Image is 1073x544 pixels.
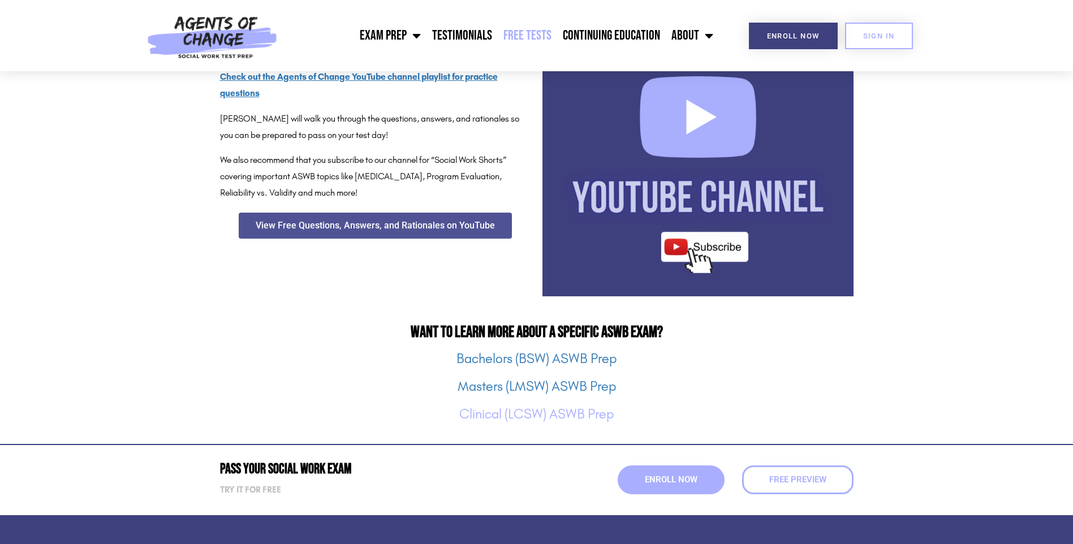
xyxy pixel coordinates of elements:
a: Exam Prep [354,21,426,50]
span: Enroll Now [767,32,820,40]
nav: Menu [283,21,719,50]
p: We also recommend that you subscribe to our channel for “Social Work Shorts” covering important A... [220,152,531,201]
a: Testimonials [426,21,498,50]
a: Continuing Education [557,21,666,50]
a: SIGN IN [845,23,913,49]
a: View Free Questions, Answers, and Rationales on YouTube [239,213,512,239]
strong: Try it for free [220,485,281,495]
a: Check out the Agents of Change YouTube channel playlist for practice questions [220,71,498,98]
span: SIGN IN [863,32,895,40]
span: View Free Questions, Answers, and Rationales on YouTube [256,221,495,230]
a: Enroll Now [749,23,838,49]
a: Masters (LMSW) ASWB Prep [458,378,616,394]
a: About [666,21,719,50]
a: Free Preview [742,465,854,494]
a: Bachelors (BSW) ASWB Prep [456,351,617,366]
a: Free Tests [498,21,557,50]
span: Enroll Now [645,476,697,484]
h2: Pass Your Social Work Exam [220,462,531,476]
a: Enroll Now [618,465,725,494]
h2: Want to Learn More About a Specific ASWB Exam? [220,325,854,340]
p: [PERSON_NAME] will walk you through the questions, answers, and rationales so you can be prepared... [220,111,531,144]
span: Free Preview [769,476,826,484]
a: Clinical (LCSW) ASWB Prep [459,406,614,422]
